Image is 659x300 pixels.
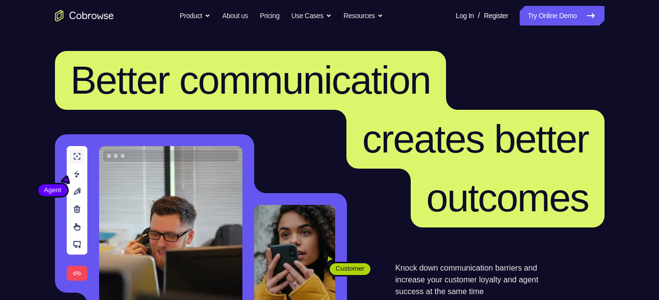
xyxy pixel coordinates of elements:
[291,6,332,25] button: Use Cases
[343,6,383,25] button: Resources
[362,117,588,161] span: creates better
[426,176,589,220] span: outcomes
[395,262,556,298] p: Knock down communication barriers and increase your customer loyalty and agent success at the sam...
[520,6,604,25] a: Try Online Demo
[260,6,279,25] a: Pricing
[71,58,431,102] span: Better communication
[180,6,211,25] button: Product
[456,6,474,25] a: Log In
[55,10,114,22] a: Go to the home page
[222,6,248,25] a: About us
[478,10,480,22] span: /
[484,6,508,25] a: Register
